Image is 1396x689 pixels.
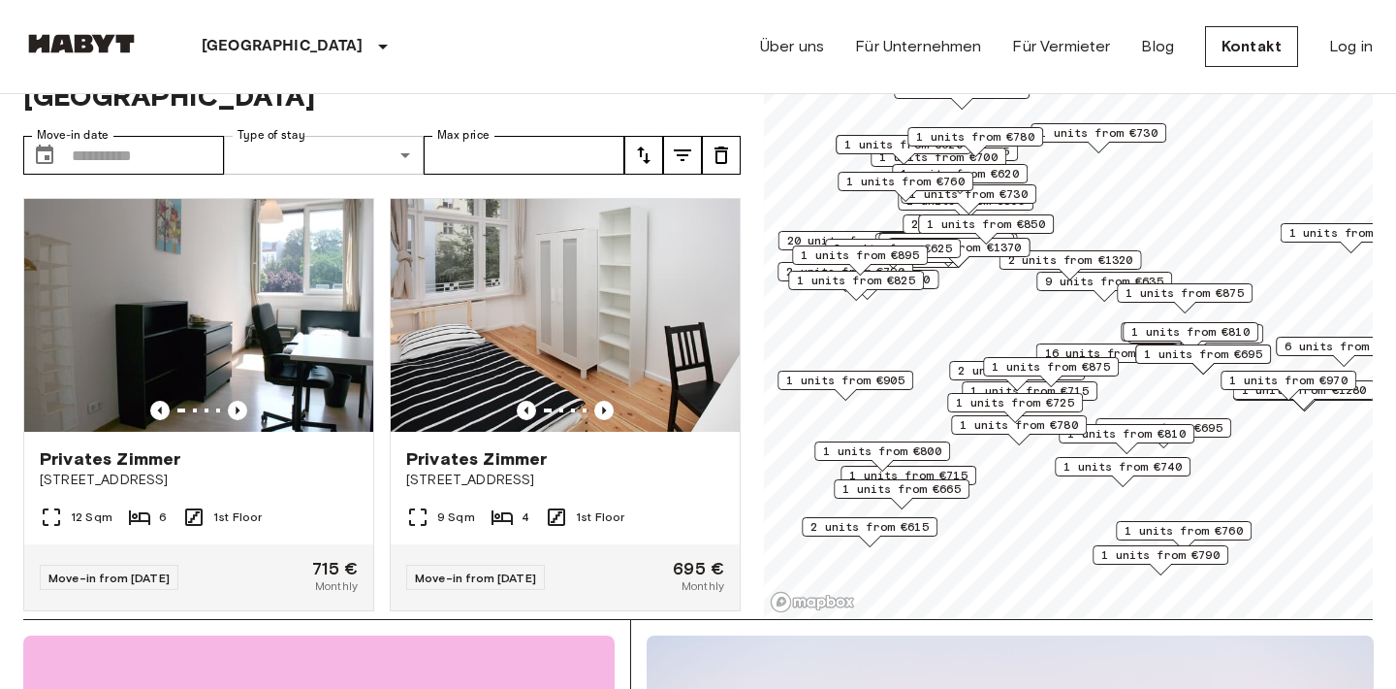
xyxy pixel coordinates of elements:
a: Für Unternehmen [855,35,981,58]
span: 1 units from €780 [916,128,1034,146]
div: Map marker [797,270,939,300]
span: 2 units from €865 [958,362,1076,379]
span: 1 units from €725 [956,394,1074,411]
div: Map marker [1117,283,1253,313]
label: Move-in date [37,127,109,144]
span: 1 units from €875 [992,358,1110,376]
div: Map marker [1121,322,1256,352]
a: Log in [1329,35,1373,58]
a: Blog [1141,35,1174,58]
span: 9 units from €665 [887,234,1005,251]
span: 1 units from €790 [1101,546,1220,564]
div: Map marker [875,233,1018,263]
a: Marketing picture of unit DE-01-041-02MPrevious imagePrevious imagePrivates Zimmer[STREET_ADDRESS... [23,198,374,611]
div: Map marker [825,239,961,269]
span: Privates Zimmer [406,447,547,471]
button: tune [663,136,702,175]
span: 1 units from €715 [970,382,1089,400]
div: Map marker [907,127,1043,157]
div: Map marker [898,191,1033,221]
div: Map marker [1036,272,1172,302]
span: 20 units from €655 [787,232,912,249]
span: 1 units from €730 [909,185,1028,203]
div: Map marker [951,415,1087,445]
button: Previous image [228,401,247,420]
span: 2 units from €615 [810,518,929,536]
div: Map marker [1055,457,1190,487]
div: Map marker [1116,521,1252,551]
span: 1 units from €760 [846,173,965,190]
div: Map marker [1095,418,1231,448]
span: 1 units from €850 [927,215,1045,233]
span: 1 units from €620 [844,136,963,153]
span: 1st Floor [213,509,262,526]
div: Map marker [1031,123,1166,153]
span: 1 units from €695 [1144,345,1262,363]
div: Map marker [892,164,1028,194]
span: 1 units from €810 [1131,323,1250,341]
button: tune [702,136,741,175]
div: Map marker [947,393,1083,423]
div: Map marker [788,271,924,301]
div: Map marker [894,80,1030,110]
img: Marketing picture of unit DE-01-232-03M [391,199,740,432]
div: Map marker [834,479,969,509]
span: 1 units from €730 [1039,124,1158,142]
label: Max price [437,127,490,144]
button: Previous image [150,401,170,420]
span: 1 units from €1370 [897,239,1022,256]
span: 6 [159,509,167,526]
img: Marketing picture of unit DE-01-041-02M [24,199,373,432]
div: Map marker [778,231,921,261]
span: 2 units from €790 [786,263,904,280]
span: 2 units from €655 [911,215,1030,233]
span: 12 Sqm [71,509,112,526]
canvas: Map [764,23,1373,619]
a: Für Vermieter [1012,35,1110,58]
span: 1 units from €700 [879,148,998,166]
a: Mapbox logo [770,591,855,613]
div: Map marker [877,232,1013,262]
span: 1 units from €760 [1125,522,1243,540]
img: Habyt [23,34,140,53]
p: [GEOGRAPHIC_DATA] [202,35,364,58]
div: Map marker [838,172,973,202]
div: Map marker [802,517,937,547]
span: Move-in from [DATE] [415,571,536,585]
span: Privates Zimmer [40,447,180,471]
div: Map marker [1093,545,1228,575]
span: 2 units from €695 [1104,419,1222,437]
span: 1 units from €620 [901,165,1019,182]
span: Monthly [315,577,358,595]
div: Map marker [1036,344,1179,374]
button: Previous image [594,401,614,420]
span: 1 units from €780 [960,416,1078,434]
div: Map marker [777,262,913,292]
label: Type of stay [238,127,305,144]
div: Map marker [983,357,1119,387]
span: 1 units from €970 [1229,372,1348,389]
span: 9 units from €635 [1045,273,1163,290]
a: Marketing picture of unit DE-01-232-03MPrevious imagePrevious imagePrivates Zimmer[STREET_ADDRESS... [390,198,741,611]
div: Map marker [814,442,950,472]
button: Choose date [25,136,64,175]
div: Map marker [999,250,1142,280]
span: 715 € [312,560,358,577]
button: Previous image [517,401,536,420]
span: 4 [522,509,529,526]
span: 1 units from €825 [797,272,915,289]
a: Über uns [760,35,824,58]
span: 1 units from €665 [842,480,961,498]
a: Kontakt [1205,26,1298,67]
div: Map marker [1059,424,1194,454]
span: 16 units from €695 [1045,344,1170,362]
div: Map marker [949,361,1085,391]
span: 1 units from €740 [1063,458,1182,476]
div: Map marker [792,246,928,276]
div: Map marker [918,214,1054,245]
div: Map marker [836,135,971,165]
span: Monthly [682,577,724,595]
div: Map marker [903,214,1038,245]
span: 9 Sqm [437,509,475,526]
span: 1 units from €1200 [806,271,931,288]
